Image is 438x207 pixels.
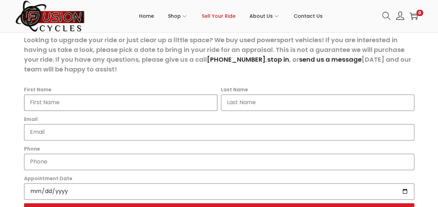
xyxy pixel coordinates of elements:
[221,94,414,111] input: Last Name
[24,85,52,94] label: First Name
[24,35,414,74] p: Looking to upgrade your ride or just clear up a little space? We buy used powersport vehicles! If...
[168,7,181,25] span: Shop
[249,7,273,25] span: About Us
[168,0,188,32] a: Shop
[139,7,154,25] span: Home
[24,183,414,200] input: Appoitment Date
[24,154,414,170] input: Only numbers and phone characters (#, -, *, etc) are accepted.
[202,7,236,25] span: Sell Your Ride
[294,7,323,25] span: Contact Us
[24,174,72,183] label: Appointment Date
[294,0,323,32] a: Contact Us
[299,55,362,64] a: send us a message
[202,0,236,32] a: Sell Your Ride
[207,55,266,64] a: [PHONE_NUMBER]
[409,12,418,20] a: 0
[249,0,280,32] a: About Us
[221,85,248,94] label: Last Name
[24,114,38,124] label: Email
[24,94,217,111] input: First Name
[85,0,377,32] nav: Primary navigation
[24,144,40,154] label: Phone
[267,55,289,64] a: stop in
[139,0,154,32] a: Home
[24,124,414,140] input: Email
